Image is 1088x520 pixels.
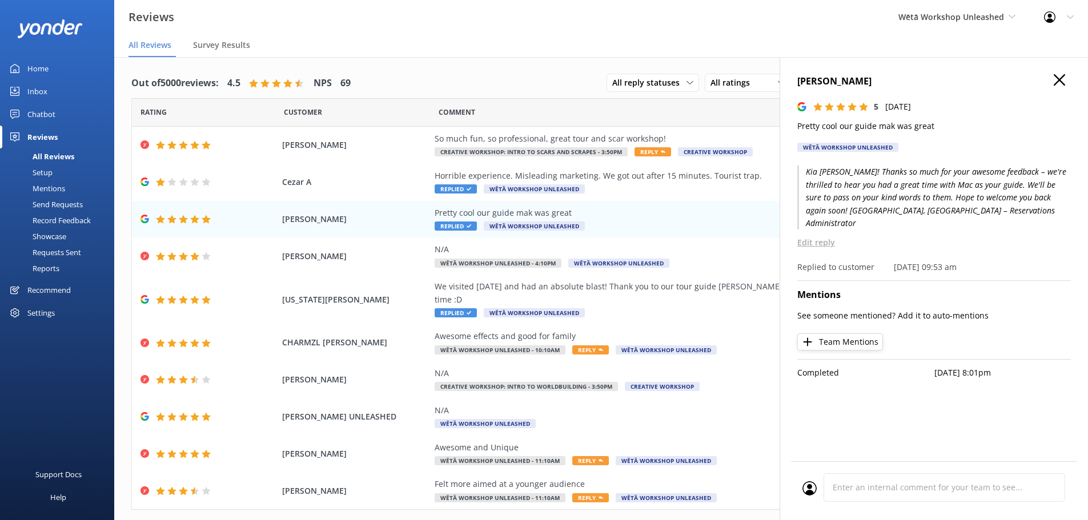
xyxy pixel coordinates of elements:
[7,244,81,260] div: Requests Sent
[435,456,565,465] span: Wētā Workshop Unleashed - 11:10am
[616,345,717,354] span: Wētā Workshop Unleashed
[27,279,71,301] div: Recommend
[7,244,114,260] a: Requests Sent
[7,260,59,276] div: Reports
[282,485,429,497] span: [PERSON_NAME]
[678,147,753,156] span: Creative Workshop
[435,441,954,454] div: Awesome and Unique
[129,8,174,26] h3: Reviews
[797,74,1071,89] h4: [PERSON_NAME]
[282,176,429,188] span: Cezar A
[435,184,477,194] span: Replied
[435,221,477,231] span: Replied
[7,212,114,228] a: Record Feedback
[797,309,1071,322] p: See someone mentioned? Add it to auto-mentions
[797,261,874,273] p: Replied to customer
[797,236,1071,249] p: Edit reply
[874,101,878,112] span: 5
[435,259,561,268] span: Wētā Workshop Unleashed - 4:10pm
[797,288,1071,303] h4: Mentions
[435,404,954,417] div: N/A
[435,493,565,502] span: Wētā Workshop Unleashed - 11:10am
[7,180,114,196] a: Mentions
[572,456,609,465] span: Reply
[7,164,114,180] a: Setup
[612,76,686,89] span: All reply statuses
[7,196,114,212] a: Send Requests
[484,221,585,231] span: Wētā Workshop Unleashed
[7,196,83,212] div: Send Requests
[282,336,429,349] span: CHARMZL [PERSON_NAME]
[934,366,1071,379] p: [DATE] 8:01pm
[140,107,167,118] span: Date
[282,213,429,225] span: [PERSON_NAME]
[435,367,954,380] div: N/A
[35,463,82,486] div: Support Docs
[284,107,322,118] span: Date
[27,126,58,148] div: Reviews
[282,448,429,460] span: [PERSON_NAME]
[17,19,83,38] img: yonder-white-logo.png
[435,308,477,317] span: Replied
[435,170,954,182] div: Horrible experience. Misleading marketing. We got out after 15 minutes. Tourist trap.
[484,184,585,194] span: Wētā Workshop Unleashed
[314,76,332,91] h4: NPS
[7,260,114,276] a: Reports
[129,39,171,51] span: All Reviews
[1054,74,1065,87] button: Close
[282,410,429,423] span: [PERSON_NAME] UNLEASHED
[227,76,240,91] h4: 4.5
[797,143,898,152] div: Wētā Workshop Unleashed
[797,120,1071,132] p: Pretty cool our guide mak was great
[7,180,65,196] div: Mentions
[435,478,954,490] div: Felt more aimed at a younger audience
[797,333,883,350] button: Team Mentions
[797,166,1071,229] p: Kia [PERSON_NAME]! Thanks so much for your awesome feedback – we're thrilled to hear you had a gr...
[435,419,536,428] span: Wētā Workshop Unleashed
[7,164,53,180] div: Setup
[7,228,114,244] a: Showcase
[616,493,717,502] span: Wētā Workshop Unleashed
[616,456,717,465] span: Wētā Workshop Unleashed
[572,493,609,502] span: Reply
[635,147,671,156] span: Reply
[27,103,55,126] div: Chatbot
[282,250,429,263] span: [PERSON_NAME]
[710,76,757,89] span: All ratings
[50,486,66,509] div: Help
[7,228,66,244] div: Showcase
[802,481,817,495] img: user_profile.svg
[435,207,954,219] div: Pretty cool our guide mak was great
[572,345,609,354] span: Reply
[7,212,91,228] div: Record Feedback
[898,11,1004,22] span: Wētā Workshop Unleashed
[282,373,429,386] span: [PERSON_NAME]
[435,243,954,256] div: N/A
[435,330,954,342] div: Awesome effects and good for family
[7,148,74,164] div: All Reviews
[797,366,934,379] p: Completed
[439,107,475,118] span: Question
[568,259,669,268] span: Wētā Workshop Unleashed
[282,139,429,151] span: [PERSON_NAME]
[27,57,49,80] div: Home
[435,147,628,156] span: Creative Workshop: Intro to Scars and Scrapes - 3:50pm
[894,261,957,273] p: [DATE] 09:53 am
[625,382,700,391] span: Creative Workshop
[193,39,250,51] span: Survey Results
[282,293,429,306] span: [US_STATE][PERSON_NAME]
[7,148,114,164] a: All Reviews
[435,132,954,145] div: So much fun, so professional, great tour and scar workshop!
[27,80,47,103] div: Inbox
[435,382,618,391] span: Creative Workshop: Intro to Worldbuilding - 3:50pm
[131,76,219,91] h4: Out of 5000 reviews:
[340,76,351,91] h4: 69
[484,308,585,317] span: Wētā Workshop Unleashed
[27,301,55,324] div: Settings
[885,100,911,113] p: [DATE]
[435,280,954,306] div: We visited [DATE] and had an absolute blast! Thank you to our tour guide [PERSON_NAME] for a fabu...
[435,345,565,354] span: Wētā Workshop Unleashed - 10:10am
